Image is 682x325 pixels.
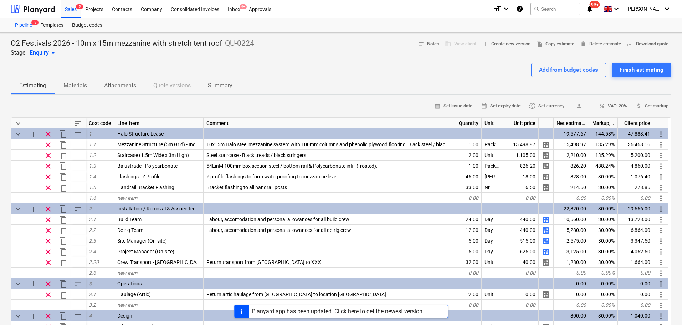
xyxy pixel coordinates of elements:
[89,206,92,212] span: 2
[44,141,52,149] span: Remove row
[44,290,52,299] span: Remove row
[554,182,589,193] div: 214.50
[453,161,482,171] div: 1.00
[618,257,653,268] div: 1,664.00
[573,102,590,110] span: -
[657,290,665,299] span: More actions
[482,225,503,235] div: Day
[19,81,46,90] p: Estimating
[206,152,306,158] span: Steel staircase - Black treads / black stringers
[577,39,624,50] button: Delete estimate
[589,118,618,128] div: Markup, %
[636,103,642,109] span: attach_money
[536,40,574,48] span: Copy estimate
[503,257,539,268] div: 40.00
[59,151,67,160] span: Duplicate row
[589,278,618,289] div: 0.00%
[76,4,83,9] span: 5
[657,183,665,192] span: More actions
[516,5,523,13] i: Knowledge base
[206,217,349,222] span: Labour, accomodation and personal allowances for all build crew
[74,119,82,128] span: Sort rows within table
[225,39,254,49] p: QU-0224
[531,63,606,77] button: Add from budget codes
[481,102,521,110] span: Set expiry date
[503,161,539,171] div: 826.20
[627,41,633,47] span: save_alt
[117,281,142,286] span: Operations
[74,312,82,320] span: Sort rows within category
[618,150,653,161] div: 5,200.00
[657,248,665,256] span: More actions
[554,214,589,225] div: 10,560.00
[11,18,36,32] div: Pipeline
[589,193,618,203] div: 0.00%
[589,214,618,225] div: 30.00%
[589,161,618,171] div: 488.24%
[503,246,539,257] div: 625.00
[618,161,653,171] div: 4,860.00
[633,101,671,112] button: Set markup
[59,141,67,149] span: Duplicate row
[117,142,282,147] span: Mezzanine Structure (5m Grid) - Includes 21mm Phenolic Plywood Flooring
[657,141,665,149] span: More actions
[618,139,653,150] div: 36,468.16
[478,101,523,112] button: Set expiry date
[554,300,589,310] div: 0.00
[431,101,475,112] button: Set issue date
[89,142,96,147] span: 1.1
[117,174,160,179] span: Flashings - Z Profile
[539,65,598,75] div: Add from budget codes
[503,139,539,150] div: 15,498.97
[503,193,539,203] div: 0.00
[206,142,476,147] span: 10x15m Halo steel mezzanine system with 100mm columns and phenolic plywood flooring. Black steel ...
[554,268,589,278] div: 0.00
[533,39,577,50] button: Copy estimate
[554,150,589,161] div: 2,210.00
[117,195,137,201] span: new item
[554,257,589,268] div: 1,280.00
[59,162,67,171] span: Duplicate row
[74,130,82,138] span: Sort rows within category
[589,289,618,300] div: 0.00%
[596,101,630,112] button: VAT: 20%
[542,226,550,235] span: Manage detailed breakdown for the row
[589,139,618,150] div: 135.29%
[542,162,550,171] span: Manage detailed breakdown for the row
[589,235,618,246] div: 30.00%
[59,183,67,192] span: Duplicate row
[542,141,550,149] span: Manage detailed breakdown for the row
[29,205,37,213] span: Add sub category to row
[206,163,378,169] span: 54LinM 100mm box section steel / bottom rail & Polycarbonate infill (frosted).
[618,193,653,203] div: 0.00
[59,205,67,213] span: Duplicate category
[554,289,589,300] div: 0.00
[530,3,580,15] button: Search
[30,49,57,57] div: Enquiry
[589,246,618,257] div: 30.00%
[482,246,503,257] div: Day
[479,39,533,50] button: Create new version
[44,280,52,288] span: Remove row
[482,235,503,246] div: Day
[89,174,96,179] span: 1.4
[618,203,653,214] div: 29,666.00
[482,40,530,48] span: Create new version
[626,6,662,12] span: [PERSON_NAME]
[503,214,539,225] div: 440.00
[453,246,482,257] div: 5.00
[44,130,52,138] span: Remove row
[542,215,550,224] span: Manage detailed breakdown for the row
[503,150,539,161] div: 1,105.00
[117,291,151,297] span: Haulage (Artic)
[612,63,671,77] button: Finish estimating
[36,18,68,32] a: Templates
[89,152,96,158] span: 1.2
[89,195,96,201] span: 1.6
[44,205,52,213] span: Remove row
[482,171,503,182] div: [PERSON_NAME]
[554,225,589,235] div: 5,280.00
[503,235,539,246] div: 515.00
[542,258,550,267] span: Manage detailed breakdown for the row
[453,214,482,225] div: 24.00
